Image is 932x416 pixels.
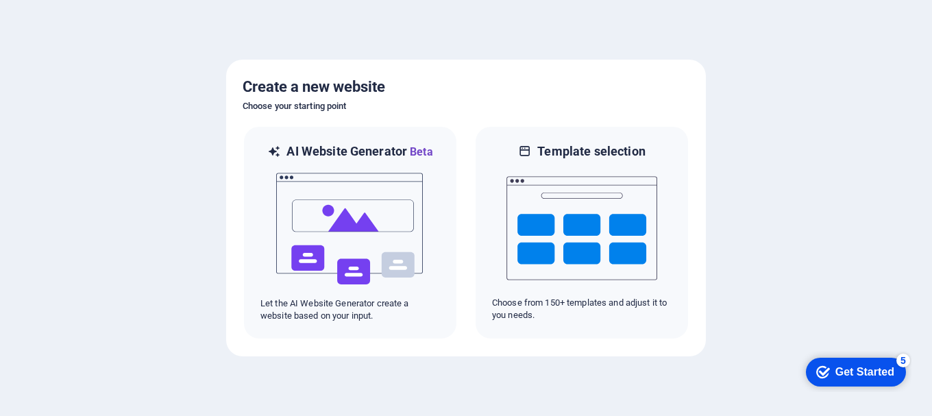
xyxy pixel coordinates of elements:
div: AI Website GeneratorBetaaiLet the AI Website Generator create a website based on your input. [243,125,458,340]
div: Get Started 5 items remaining, 0% complete [8,7,108,36]
span: Beta [407,145,433,158]
div: Get Started [37,15,96,27]
div: 5 [98,3,112,16]
h6: AI Website Generator [286,143,432,160]
p: Choose from 150+ templates and adjust it to you needs. [492,297,672,321]
h5: Create a new website [243,76,689,98]
p: Let the AI Website Generator create a website based on your input. [260,297,440,322]
div: Template selectionChoose from 150+ templates and adjust it to you needs. [474,125,689,340]
h6: Choose your starting point [243,98,689,114]
img: ai [275,160,426,297]
h6: Template selection [537,143,645,160]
